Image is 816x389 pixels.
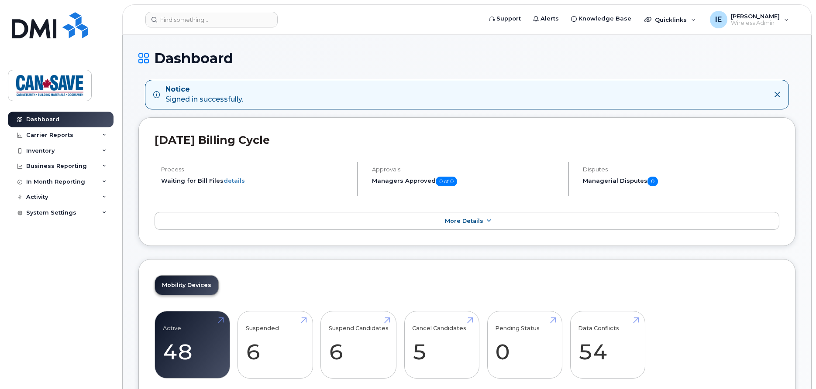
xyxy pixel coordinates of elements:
span: More Details [445,218,483,224]
h5: Managers Approved [372,177,561,186]
h5: Managerial Disputes [583,177,779,186]
div: Signed in successfully. [165,85,243,105]
a: Data Conflicts 54 [578,316,637,374]
a: Active 48 [163,316,222,374]
li: Waiting for Bill Files [161,177,350,185]
h4: Process [161,166,350,173]
a: Suspended 6 [246,316,305,374]
a: Suspend Candidates 6 [329,316,389,374]
a: details [224,177,245,184]
a: Pending Status 0 [495,316,554,374]
h1: Dashboard [138,51,795,66]
span: 0 [647,177,658,186]
h2: [DATE] Billing Cycle [155,133,779,147]
a: Cancel Candidates 5 [412,316,471,374]
h4: Disputes [583,166,779,173]
a: Mobility Devices [155,276,218,295]
span: 0 of 0 [436,177,457,186]
h4: Approvals [372,166,561,173]
strong: Notice [165,85,243,95]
